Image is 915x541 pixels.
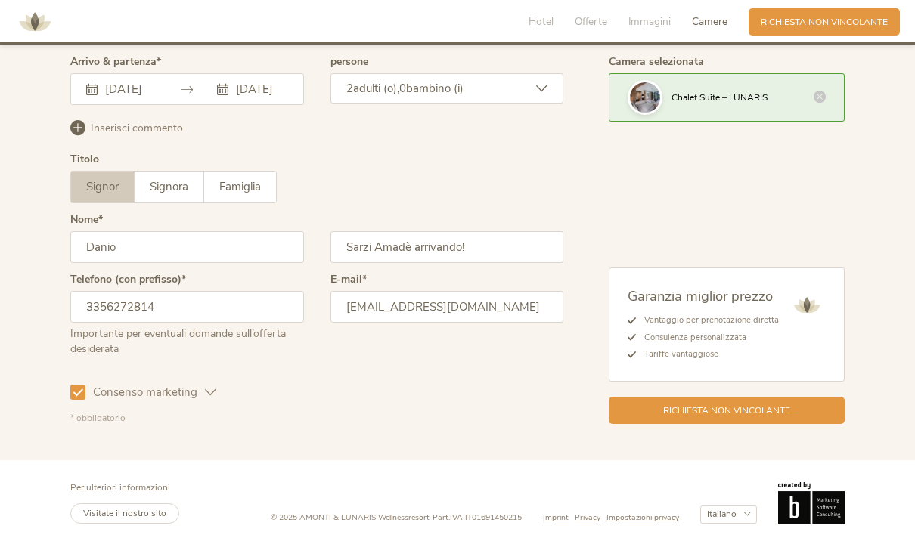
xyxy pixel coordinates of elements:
[330,57,368,68] label: persone
[70,292,304,323] input: Telefono (con prefisso)
[672,92,768,104] span: Chalet Suite – LUNARIS
[630,83,660,113] img: La vostra richiesta non vincolante
[636,347,779,363] li: Tariffe vantaggiose
[271,512,430,524] span: © 2025 AMONTI & LUNARIS Wellnessresort
[788,287,826,325] img: AMONTI & LUNARIS Wellnessresort
[636,330,779,347] li: Consulenza personalizzata
[529,15,554,29] span: Hotel
[70,215,103,226] label: Nome
[330,275,367,286] label: E-mail
[663,405,790,418] span: Richiesta non vincolante
[628,287,773,306] span: Garanzia miglior prezzo
[83,508,166,520] span: Visitate il nostro sito
[543,512,569,524] span: Imprint
[353,82,399,97] span: adulti (o),
[70,232,304,264] input: Nome
[430,512,433,524] span: -
[70,482,170,494] span: Per ulteriori informazioni
[778,483,845,524] img: Brandnamic GmbH | Leading Hospitality Solutions
[150,180,188,195] span: Signora
[406,82,464,97] span: bambino (i)
[575,15,607,29] span: Offerte
[101,82,157,97] input: Arrivo
[543,513,575,524] a: Imprint
[433,512,522,524] span: Part.IVA IT01691450215
[609,55,704,70] span: Camera selezionata
[91,122,183,137] span: Inserisci commento
[70,504,179,524] a: Visitate il nostro sito
[219,180,261,195] span: Famiglia
[636,313,779,329] li: Vantaggio per prenotazione diretta
[399,82,406,97] span: 0
[70,413,563,425] div: * obbligatorio
[575,513,606,524] a: Privacy
[86,180,119,195] span: Signor
[70,323,304,357] div: Importante per eventuali domande sull’offerta desiderata
[12,18,57,26] a: AMONTI & LUNARIS Wellnessresort
[606,513,679,524] a: Impostazioni privacy
[70,57,161,68] label: Arrivo & partenza
[628,15,671,29] span: Immagini
[330,232,564,264] input: Cognome
[761,17,888,29] span: Richiesta non vincolante
[85,385,205,401] span: Consenso marketing
[606,512,679,524] span: Impostazioni privacy
[346,82,353,97] span: 2
[232,82,287,97] input: Partenza
[575,512,600,524] span: Privacy
[330,292,564,323] input: E-mail
[70,155,99,165] div: Titolo
[692,15,727,29] span: Camere
[70,275,186,286] label: Telefono (con prefisso)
